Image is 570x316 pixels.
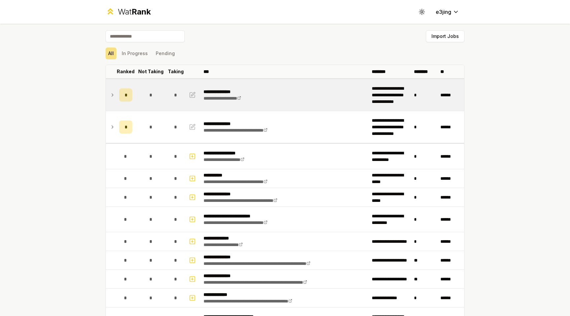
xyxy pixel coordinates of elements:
button: In Progress [119,47,150,59]
button: Pending [153,47,177,59]
button: Import Jobs [426,30,464,42]
div: Wat [118,7,151,17]
p: Ranked [117,68,135,75]
span: Rank [132,7,151,16]
button: All [106,47,116,59]
span: e3jing [436,8,451,16]
button: e3jing [430,6,464,18]
a: WatRank [106,7,151,17]
p: Not Taking [138,68,164,75]
p: Taking [168,68,184,75]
